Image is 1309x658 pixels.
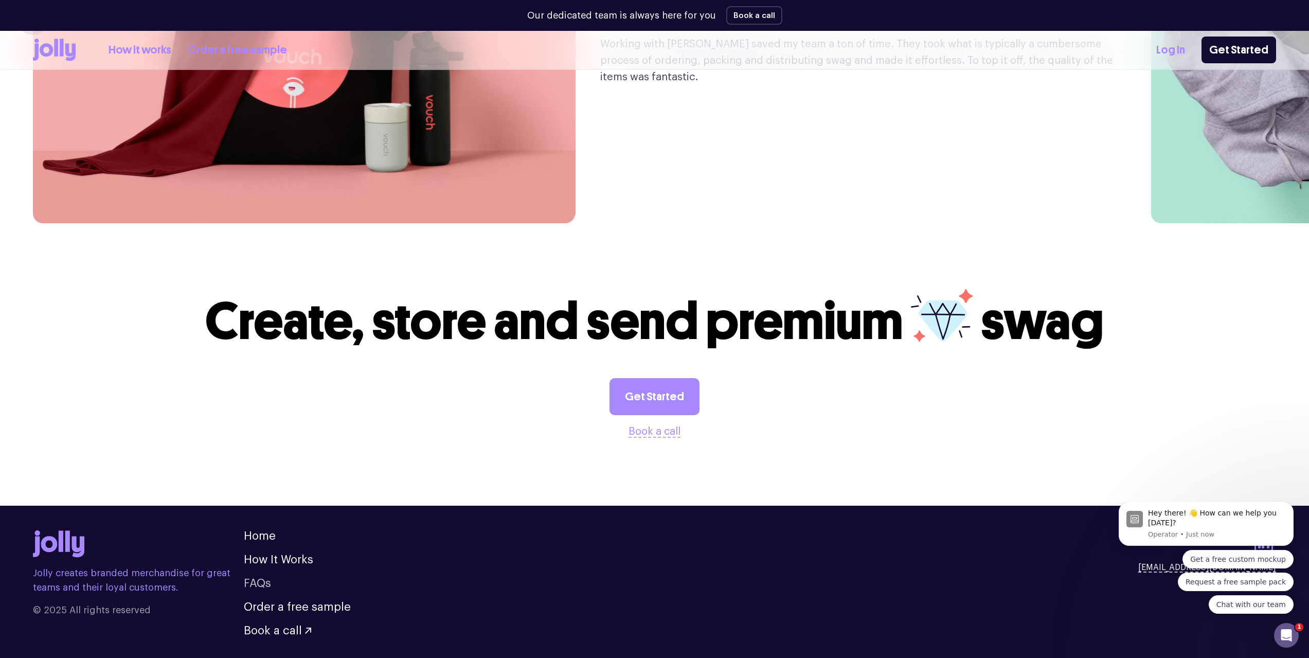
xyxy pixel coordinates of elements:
[109,42,171,59] a: How it works
[726,6,782,25] button: Book a call
[609,378,700,415] a: Get Started
[629,423,680,440] button: Book a call
[244,578,271,589] a: FAQs
[1103,502,1309,620] iframe: Intercom notifications message
[23,9,40,25] img: Profile image for Operator
[15,48,190,112] div: Quick reply options
[45,6,183,26] div: Hey there! 👋 How can we help you [DATE]?
[1274,623,1299,648] iframe: Intercom live chat
[1295,623,1303,631] span: 1
[45,28,183,37] p: Message from Operator, sent Just now
[981,290,1104,352] span: swag
[244,530,276,542] a: Home
[1156,42,1185,59] a: Log In
[244,625,311,636] button: Book a call
[244,625,302,636] span: Book a call
[1202,37,1276,63] a: Get Started
[205,290,903,352] span: Create, store and send premium
[188,42,287,59] a: Order a free sample
[527,9,716,23] p: Our dedicated team is always here for you
[45,6,183,26] div: Message content
[79,48,190,66] button: Quick reply: Get a free custom mockup
[75,70,190,89] button: Quick reply: Request a free sample pack
[33,603,244,617] span: © 2025 All rights reserved
[244,554,313,565] a: How It Works
[105,93,190,112] button: Quick reply: Chat with our team
[33,566,244,595] p: Jolly creates branded merchandise for great teams and their loyal customers.
[244,601,351,613] a: Order a free sample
